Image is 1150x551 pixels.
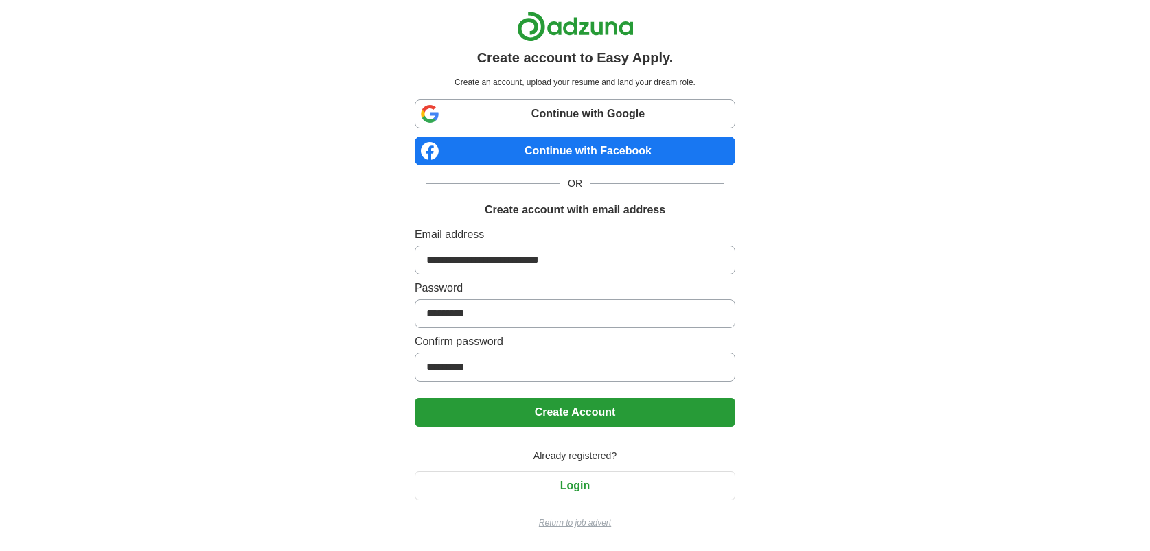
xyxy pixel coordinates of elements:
label: Password [415,280,735,296]
h1: Create account with email address [485,202,665,218]
label: Email address [415,226,735,243]
span: OR [560,176,590,191]
p: Create an account, upload your resume and land your dream role. [417,76,733,89]
button: Login [415,471,735,500]
img: Adzuna logo [517,11,634,42]
label: Confirm password [415,333,735,350]
a: Login [415,480,735,491]
span: Already registered? [525,449,625,463]
a: Continue with Facebook [415,137,735,165]
a: Continue with Google [415,99,735,128]
h1: Create account to Easy Apply. [477,47,674,68]
button: Create Account [415,398,735,427]
a: Return to job advert [415,517,735,529]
